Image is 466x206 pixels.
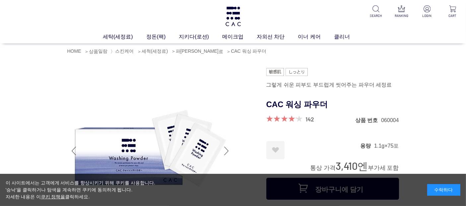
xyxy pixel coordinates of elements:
div: 다음 슬라이드 [220,138,233,164]
a: 세척(세정료) [142,48,168,54]
a: ＞파[PERSON_NAME] [171,48,219,54]
font: 메이크업 [222,34,243,39]
a: 자외선 차단 [257,33,298,41]
font: 수락하다 [434,187,453,192]
font: 즐겨찾기 등록 [266,142,300,148]
a: 스킨케어 [115,48,134,54]
a: 142 [306,115,314,123]
font: 지키다(로션) [179,34,209,39]
font: 포함 [387,165,399,171]
font: 클릭하세요. [65,194,90,199]
font: 통상 가격 [310,165,336,171]
font: 정돈(팩) [146,34,166,39]
a: CAC 워싱 파우더 [231,48,266,54]
font: 자세한 내용은 이 [6,194,41,199]
a: 클리너 [334,33,363,41]
font: RANKING [395,14,408,18]
a: 쿠키 정책을 [41,194,65,199]
font: 3,410엔 [336,160,368,172]
a: 지키다(로션) [179,33,222,41]
img: logo [225,7,242,26]
font: 060004 [381,117,399,123]
font: 그렇게 쉬운 피부도 부드럽게 씻어주는 파우더 세정료 [266,82,392,88]
font: '승낙'을 클릭하거나 탐색을 계속하면 쿠키에 동의하게 됩니다. [6,187,133,192]
img: 촉촉한 [286,68,307,76]
a: 일람 [98,48,107,54]
a: RANKING [393,5,410,18]
font: LOGIN [422,14,432,18]
a: LOGIN [419,5,435,18]
font: 〉 [110,49,115,54]
font: 상품 번호 [355,117,378,123]
font: 세탁(세정료) [103,34,133,39]
font: CART [448,14,456,18]
font: SEARCH [370,14,382,18]
font: ＞ [226,49,231,54]
a: 세탁(세정료) [103,33,146,41]
a: 메이크업 [222,33,257,41]
a: SEARCH [368,5,384,18]
a: HOME [67,48,81,54]
a: CART [444,5,461,18]
font: CAC 워싱 파우더 [266,100,328,109]
a: 이너 케어 [298,33,334,41]
font: ＞ [137,49,142,54]
font: 클리너 [334,34,350,39]
font: 1.1g×75포 [374,143,399,149]
font: 이 사이트에서는 고객에게 서비스를 향상시키기 위해 쿠키를 사용합니다. [6,180,155,185]
font: 이너 케어 [298,34,320,39]
a: 즐겨찾기 등록 [266,141,285,159]
font: 료 [219,49,223,54]
font: 용량 [360,143,371,149]
font: 부가세 [368,165,386,171]
a: 정돈(팩) [146,33,179,41]
font: ＞상품 [84,49,98,54]
img: 민감한 피부 [266,68,284,76]
div: Previous slide [67,138,81,164]
font: 자외선 차단 [257,34,285,39]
